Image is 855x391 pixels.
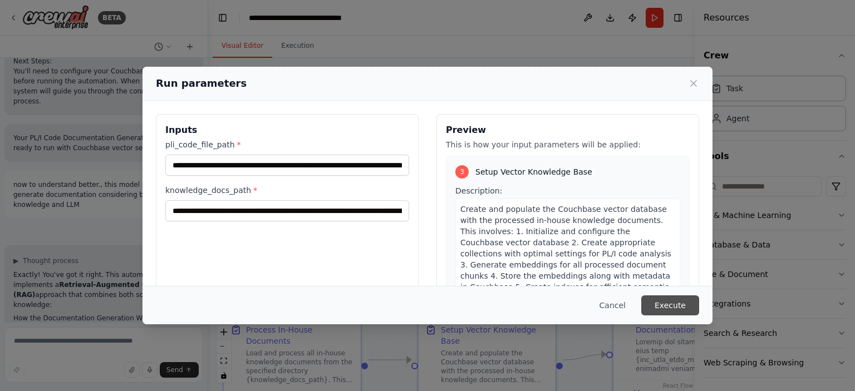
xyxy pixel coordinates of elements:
div: 3 [455,165,469,179]
h3: Inputs [165,123,409,137]
label: knowledge_docs_path [165,185,409,196]
button: Cancel [591,295,635,315]
span: Setup Vector Knowledge Base [475,166,592,177]
span: Description: [455,186,502,195]
button: Execute [641,295,699,315]
h3: Preview [446,123,690,137]
p: This is how your input parameters will be applied: [446,139,690,150]
label: pli_code_file_path [165,139,409,150]
h2: Run parameters [156,76,247,91]
span: Create and populate the Couchbase vector database with the processed in-house knowledge documents... [460,205,671,369]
